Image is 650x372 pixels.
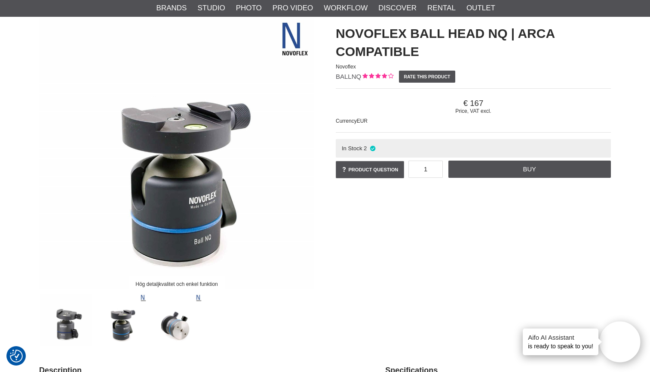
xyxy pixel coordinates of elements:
img: Novoflex Kulled med snabbfäste | Arca kompatibelt [39,16,314,291]
img: Novoflex Kulled med snabbfäste | Arca kompatibelt [40,294,92,346]
a: Pro Video [273,3,313,14]
a: Rental [427,3,456,14]
a: Product question [336,161,404,178]
img: Hög detaljkvalitet och enkel funktion [95,294,147,346]
a: Rate this product [399,71,455,83]
span: EUR [357,118,368,124]
span: In Stock [342,145,362,152]
span: 2 [364,145,367,152]
a: Outlet [466,3,495,14]
span: Price, VAT excl. [336,108,611,114]
a: Studio [197,3,225,14]
span: 167 [336,99,611,108]
h4: Aifo AI Assistant [528,333,593,342]
a: Buy [448,161,611,178]
i: In stock [369,145,376,152]
a: Hög detaljkvalitet och enkel funktion [39,16,314,291]
a: Brands [156,3,187,14]
button: Consent Preferences [10,348,23,364]
div: Hög detaljkvalitet och enkel funktion [129,276,225,291]
img: Kulleden kan monteras på 1/4 och 3/8 skruv [151,294,203,346]
h1: Novoflex Ball Head NQ | ARCA compatible [336,25,611,61]
div: is ready to speak to you! [523,329,598,355]
span: BALLNQ [336,73,361,80]
a: Workflow [324,3,368,14]
div: Customer rating: 4.00 [361,72,393,81]
span: Novoflex [336,64,356,70]
span: Currency [336,118,357,124]
img: Revisit consent button [10,350,23,363]
a: Photo [236,3,262,14]
a: Discover [378,3,417,14]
